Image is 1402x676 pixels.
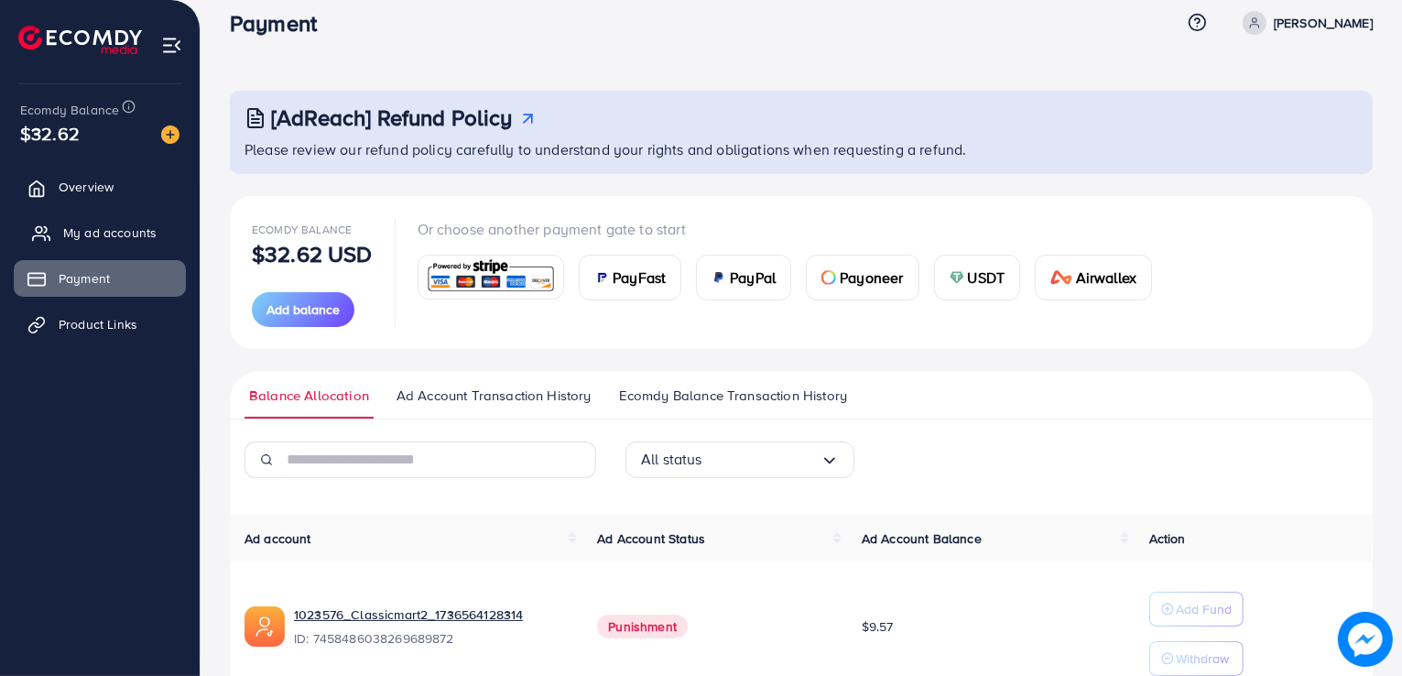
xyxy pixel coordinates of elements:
a: My ad accounts [14,214,186,251]
a: Product Links [14,306,186,343]
div: <span class='underline'>1023576_Classicmart2_1736564128314</span></br>7458486038269689872 [294,605,568,648]
a: 1023576_Classicmart2_1736564128314 [294,605,523,624]
span: Add balance [266,300,340,319]
span: My ad accounts [63,224,157,242]
h3: Payment [230,10,331,37]
span: $32.62 [20,120,80,147]
a: Payment [14,260,186,297]
span: PayFast [613,267,666,289]
span: Payoneer [840,267,903,289]
span: Payment [59,269,110,288]
p: [PERSON_NAME] [1274,12,1373,34]
span: Ecomdy Balance [252,222,352,237]
span: PayPal [730,267,776,289]
img: card [950,270,964,285]
a: cardAirwallex [1035,255,1152,300]
span: $9.57 [862,617,894,636]
a: cardUSDT [934,255,1021,300]
div: Search for option [625,442,854,478]
span: Product Links [59,315,137,333]
p: Please review our refund policy carefully to understand your rights and obligations when requesti... [245,138,1362,160]
span: Ecomdy Balance [20,101,119,119]
span: Ad Account Status [597,529,705,548]
img: card [424,257,559,297]
button: Add balance [252,292,354,327]
span: Airwallex [1076,267,1136,289]
h3: [AdReach] Refund Policy [271,104,513,131]
span: Ad Account Transaction History [397,386,592,406]
span: Ecomdy Balance Transaction History [619,386,847,406]
button: Add Fund [1149,592,1244,627]
a: [PERSON_NAME] [1235,11,1373,35]
input: Search for option [702,445,821,474]
button: Withdraw [1149,641,1244,676]
span: Punishment [597,615,688,638]
span: ID: 7458486038269689872 [294,629,568,648]
a: cardPayFast [579,255,681,300]
span: Ad account [245,529,311,548]
img: card [712,270,726,285]
a: cardPayPal [696,255,791,300]
img: card [821,270,836,285]
p: Withdraw [1176,648,1229,670]
p: Or choose another payment gate to start [418,218,1168,240]
span: Balance Allocation [249,386,369,406]
span: USDT [968,267,1005,289]
a: card [418,255,565,300]
span: Overview [59,178,114,196]
span: All status [641,445,702,474]
img: card [1050,270,1072,285]
p: Add Fund [1176,598,1232,620]
a: cardPayoneer [806,255,918,300]
span: Action [1149,529,1186,548]
p: $32.62 USD [252,243,373,265]
img: logo [18,26,142,54]
span: Ad Account Balance [862,529,982,548]
img: ic-ads-acc.e4c84228.svg [245,606,285,647]
img: image [1343,617,1387,661]
img: menu [161,35,182,56]
a: Overview [14,169,186,205]
img: card [594,270,609,285]
img: image [161,125,179,144]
